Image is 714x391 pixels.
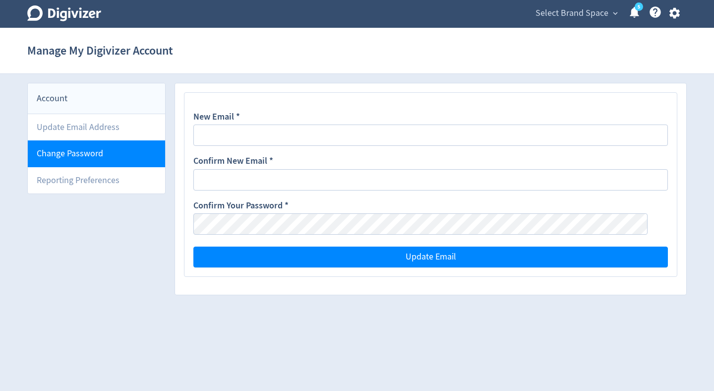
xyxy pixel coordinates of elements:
[193,199,289,213] label: Confirm Your Password *
[193,247,668,267] button: Update Email
[635,2,643,11] a: 5
[27,35,173,66] h1: Manage My Digivizer Account
[611,9,620,18] span: expand_more
[535,5,608,21] span: Select Brand Space
[406,253,456,261] span: Update Email
[193,155,273,169] label: Confirm New Email *
[28,140,165,167] a: Change Password
[193,111,240,125] label: New Email *
[638,3,640,10] text: 5
[28,114,165,140] a: Update Email Address
[532,5,620,21] button: Select Brand Space
[28,83,165,114] div: Account
[28,167,165,194] a: Reporting Preferences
